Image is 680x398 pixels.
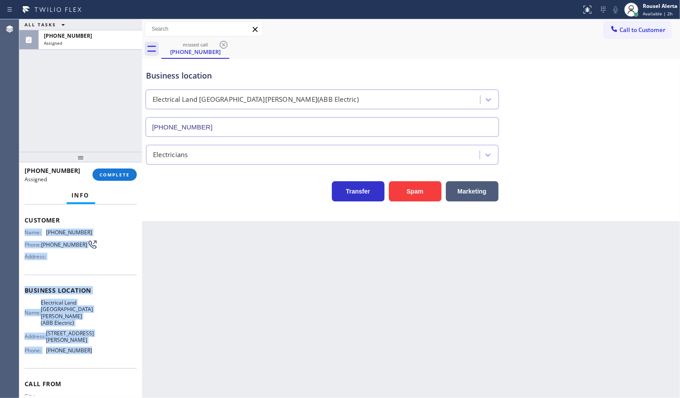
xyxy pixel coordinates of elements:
span: [PHONE_NUMBER] [25,166,80,175]
span: Assigned [25,176,47,183]
span: Address: [25,253,48,260]
div: [PHONE_NUMBER] [162,48,228,56]
div: Business location [146,70,498,82]
span: [PHONE_NUMBER] [41,241,87,248]
span: Name: [25,309,41,316]
span: [PHONE_NUMBER] [44,32,92,39]
span: Address: [25,333,46,340]
button: Info [67,187,95,204]
span: Electrical Land [GEOGRAPHIC_DATA][PERSON_NAME](ABB Electric) [41,299,93,326]
button: ALL TASKS [19,19,74,30]
button: Marketing [446,181,498,201]
span: Phone: [25,347,46,354]
input: Search [145,22,263,36]
span: Business location [25,286,137,294]
button: Transfer [332,181,385,201]
span: Available | 2h [643,11,673,17]
div: Rousel Alerta [643,2,677,10]
div: (551) 655-4848 [162,39,228,58]
input: Phone Number [146,117,499,137]
span: Name: [25,229,46,236]
span: [PHONE_NUMBER] [46,229,92,236]
span: Call to Customer [619,26,666,34]
button: Call to Customer [604,22,671,38]
button: Mute [609,4,622,16]
div: Electricians [153,150,188,160]
button: Spam [389,181,441,201]
span: Call From [25,380,137,388]
span: COMPLETE [100,172,130,178]
span: Customer [25,216,137,224]
span: [STREET_ADDRESS][PERSON_NAME] [46,330,94,344]
span: [PHONE_NUMBER] [46,347,92,354]
span: Info [72,191,90,199]
button: COMPLETE [93,169,137,181]
span: Phone: [25,241,41,248]
span: Assigned [44,40,62,46]
span: ALL TASKS [25,22,56,28]
div: missed call [162,41,228,48]
div: Electrical Land [GEOGRAPHIC_DATA][PERSON_NAME](ABB Electric) [153,95,359,105]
